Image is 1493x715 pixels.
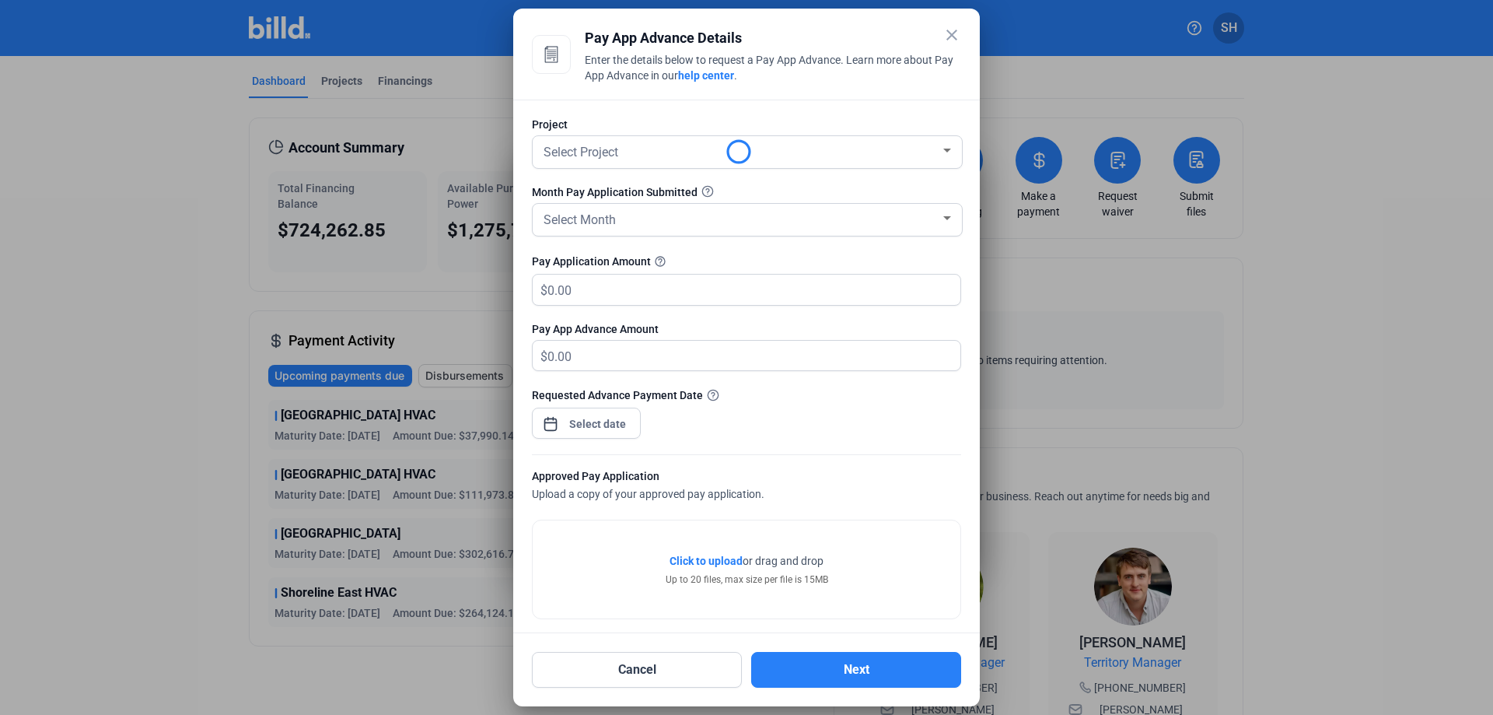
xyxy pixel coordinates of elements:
[532,252,961,271] div: Pay Application Amount
[651,252,670,271] mat-icon: help_outline
[532,184,961,200] div: Month Pay Application Submitted
[751,652,961,688] button: Next
[532,321,961,337] div: Pay App Advance Amount
[544,212,616,227] span: Select Month
[532,468,961,488] div: Approved Pay Application
[678,69,734,82] a: help center
[544,145,618,159] span: Select Project
[585,27,961,49] div: Pay App Advance Details
[532,468,961,504] div: Upload a copy of your approved pay application.
[533,341,547,366] span: $
[547,275,942,305] input: 0.00
[670,555,743,567] span: Click to upload
[942,26,961,44] mat-icon: close
[743,553,823,569] span: or drag and drop
[543,408,558,424] button: Open calendar
[565,415,631,433] input: Select date
[533,275,547,300] span: $
[532,652,742,688] button: Cancel
[585,52,961,86] div: Enter the details below to request a Pay App Advance. Learn more about Pay App Advance in our
[532,117,961,132] div: Project
[734,69,737,82] span: .
[666,573,828,587] div: Up to 20 files, max size per file is 15MB
[547,341,942,371] input: 0.00
[532,387,961,403] div: Requested Advance Payment Date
